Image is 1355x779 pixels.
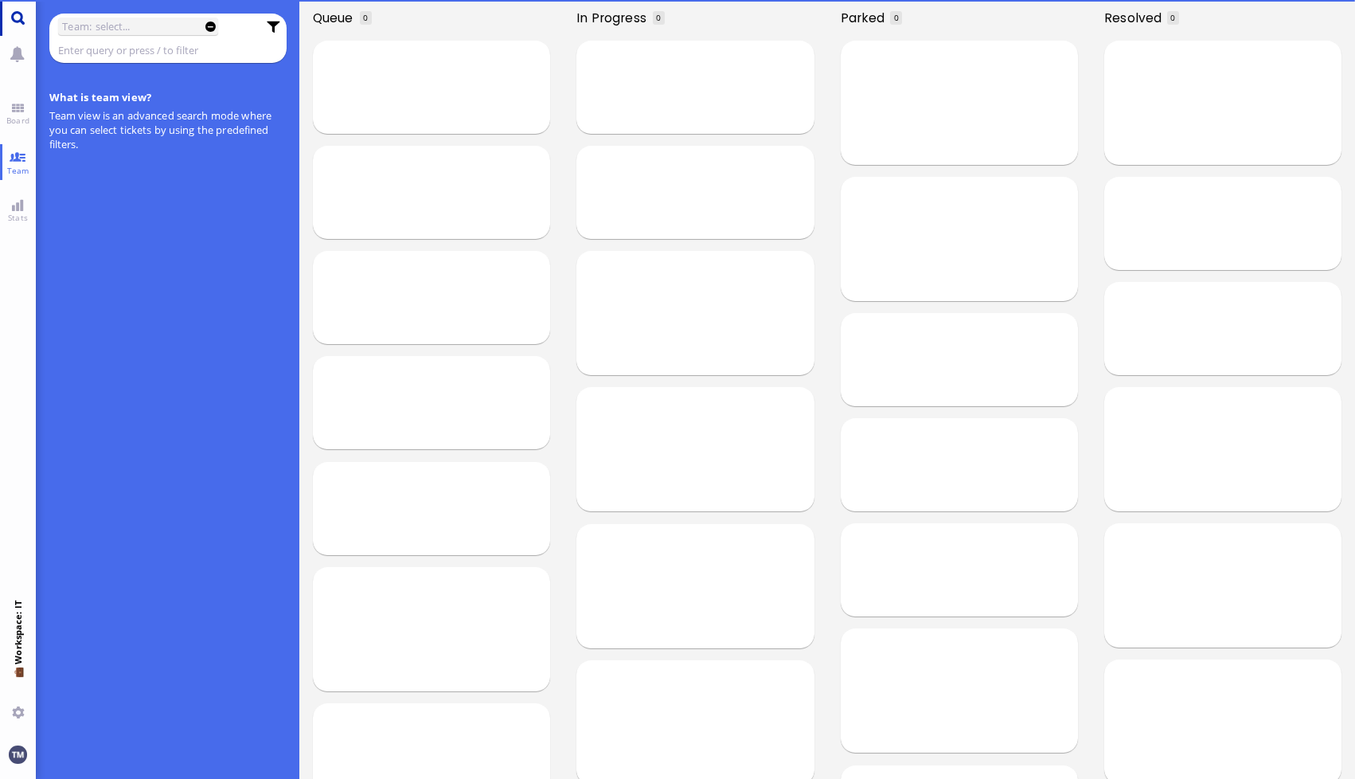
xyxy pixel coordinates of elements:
span: Resolved [1104,9,1167,27]
span: In progress [576,9,651,27]
span: Queue [313,9,358,27]
input: select... [96,18,200,35]
span: 0 [1170,12,1175,23]
h4: What is team view? [49,90,287,104]
span: Parked [841,9,890,27]
img: You [9,746,26,763]
span: 0 [656,12,661,23]
span: Team [3,165,33,176]
span: Board [2,115,33,126]
p: Team view is an advanced search mode where you can select tickets by using the predefined filters. [49,108,287,151]
span: 0 [894,12,899,23]
span: Stats [4,212,32,223]
label: Team: [62,18,92,35]
input: Enter query or press / to filter [58,41,257,59]
span: 💼 Workspace: IT [12,664,24,700]
span: 0 [363,12,368,23]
